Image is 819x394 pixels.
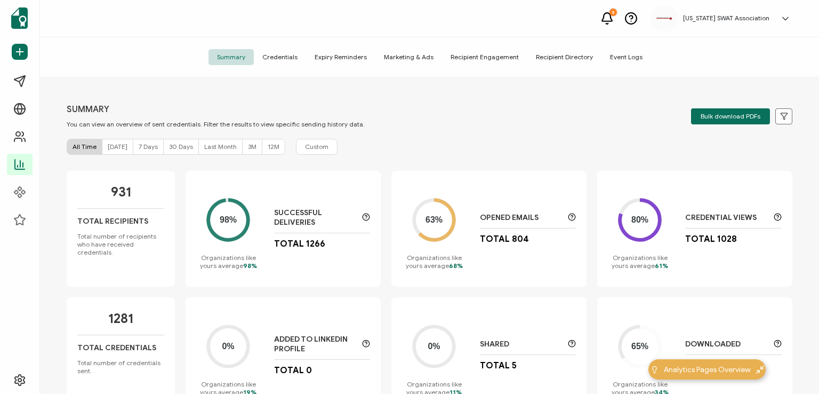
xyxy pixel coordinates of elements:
button: Bulk download PDFs [691,108,770,124]
span: 61% [655,262,668,270]
p: Total 1028 [685,234,737,245]
p: 931 [111,184,131,200]
p: Successful Deliveries [274,208,357,227]
p: Total Credentials [77,343,156,352]
p: 1281 [108,311,133,327]
span: Recipient Directory [527,49,601,65]
img: minimize-icon.svg [756,366,764,374]
span: Custom [305,142,328,152]
span: Bulk download PDFs [701,113,760,120]
p: Total 0 [274,365,312,376]
span: 3M [248,143,256,151]
div: 5 [609,9,617,16]
span: Expiry Reminders [306,49,375,65]
p: Total 1266 [274,239,325,249]
span: Event Logs [601,49,651,65]
iframe: Chat Widget [766,343,819,394]
p: Added to LinkedIn Profile [274,335,357,354]
span: 30 Days [169,143,193,151]
p: Total number of credentials sent. [77,359,164,375]
p: Organizations like yours average [402,254,466,270]
span: Last Month [204,143,237,151]
p: Opened Emails [480,213,563,223]
p: Organizations like yours average [196,254,260,270]
p: Total number of recipients who have received credentials. [77,232,164,256]
span: Analytics Pages Overview [664,364,751,375]
p: Total 5 [480,360,517,371]
img: sertifier-logomark-colored.svg [11,7,28,29]
p: Organizations like yours average [608,254,672,270]
button: Custom [296,139,338,155]
p: Total Recipients [77,217,148,226]
span: 68% [449,262,463,270]
p: Credential Views [685,213,768,223]
p: Downloaded [685,340,768,349]
span: 12M [268,143,279,151]
span: All Time [73,143,97,151]
img: cdf0a7ff-b99d-4894-bb42-f07ce92642e6.jpg [656,17,672,20]
p: You can view an overview of sent credentials. Filter the results to view specific sending history... [67,120,365,128]
span: Marketing & Ads [375,49,442,65]
p: Shared [480,340,563,349]
p: SUMMARY [67,104,365,115]
h5: [US_STATE] SWAT Association [683,14,769,22]
span: 98% [243,262,257,270]
span: 7 Days [139,143,158,151]
span: Summary [208,49,254,65]
span: Credentials [254,49,306,65]
span: [DATE] [108,143,127,151]
span: Recipient Engagement [442,49,527,65]
p: Total 804 [480,234,529,245]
